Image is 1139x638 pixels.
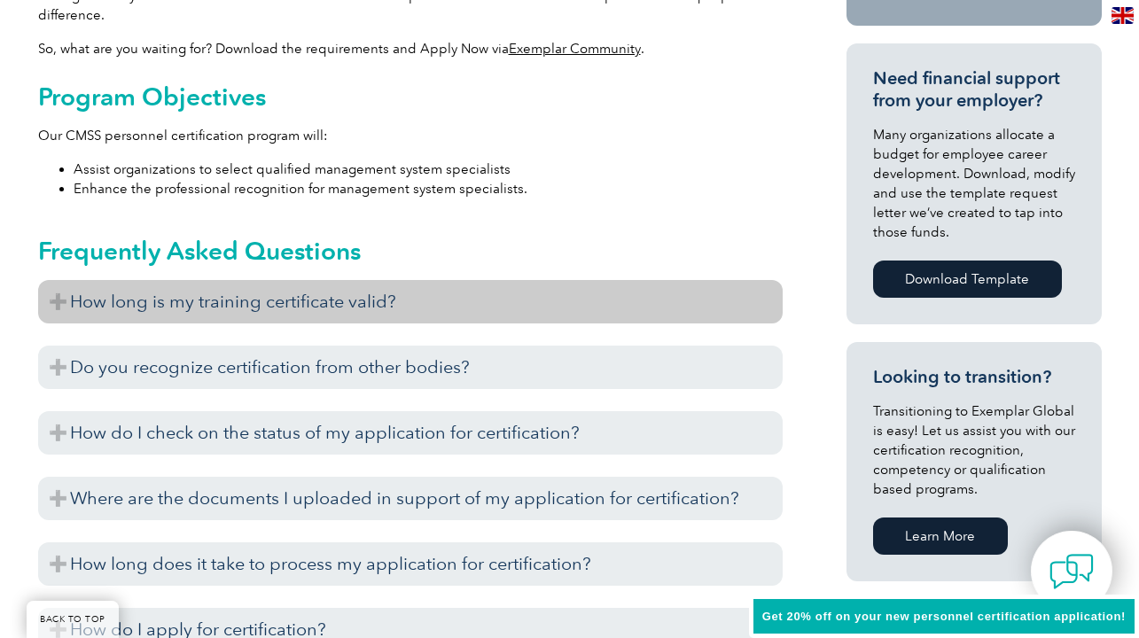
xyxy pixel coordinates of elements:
[38,346,783,389] h3: Do you recognize certification from other bodies?
[873,261,1062,298] a: Download Template
[1049,549,1094,594] img: contact-chat.png
[873,67,1075,112] h3: Need financial support from your employer?
[1112,7,1134,24] img: en
[74,179,783,198] li: Enhance the professional recognition for management system specialists.
[38,82,783,111] h2: Program Objectives
[38,126,783,145] p: Our CMSS personnel certification program will:
[38,237,783,265] h2: Frequently Asked Questions
[38,280,783,323] h3: How long is my training certificate valid?
[38,39,783,58] p: So, what are you waiting for? Download the requirements and Apply Now via .
[38,477,783,520] h3: Where are the documents I uploaded in support of my application for certification?
[38,411,783,455] h3: How do I check on the status of my application for certification?
[873,401,1075,499] p: Transitioning to Exemplar Global is easy! Let us assist you with our certification recognition, c...
[38,542,783,586] h3: How long does it take to process my application for certification?
[873,517,1008,555] a: Learn More
[27,601,119,638] a: BACK TO TOP
[762,610,1126,623] span: Get 20% off on your new personnel certification application!
[509,41,641,57] a: Exemplar Community
[873,366,1075,388] h3: Looking to transition?
[74,159,783,179] li: Assist organizations to select qualified management system specialists
[873,125,1075,242] p: Many organizations allocate a budget for employee career development. Download, modify and use th...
